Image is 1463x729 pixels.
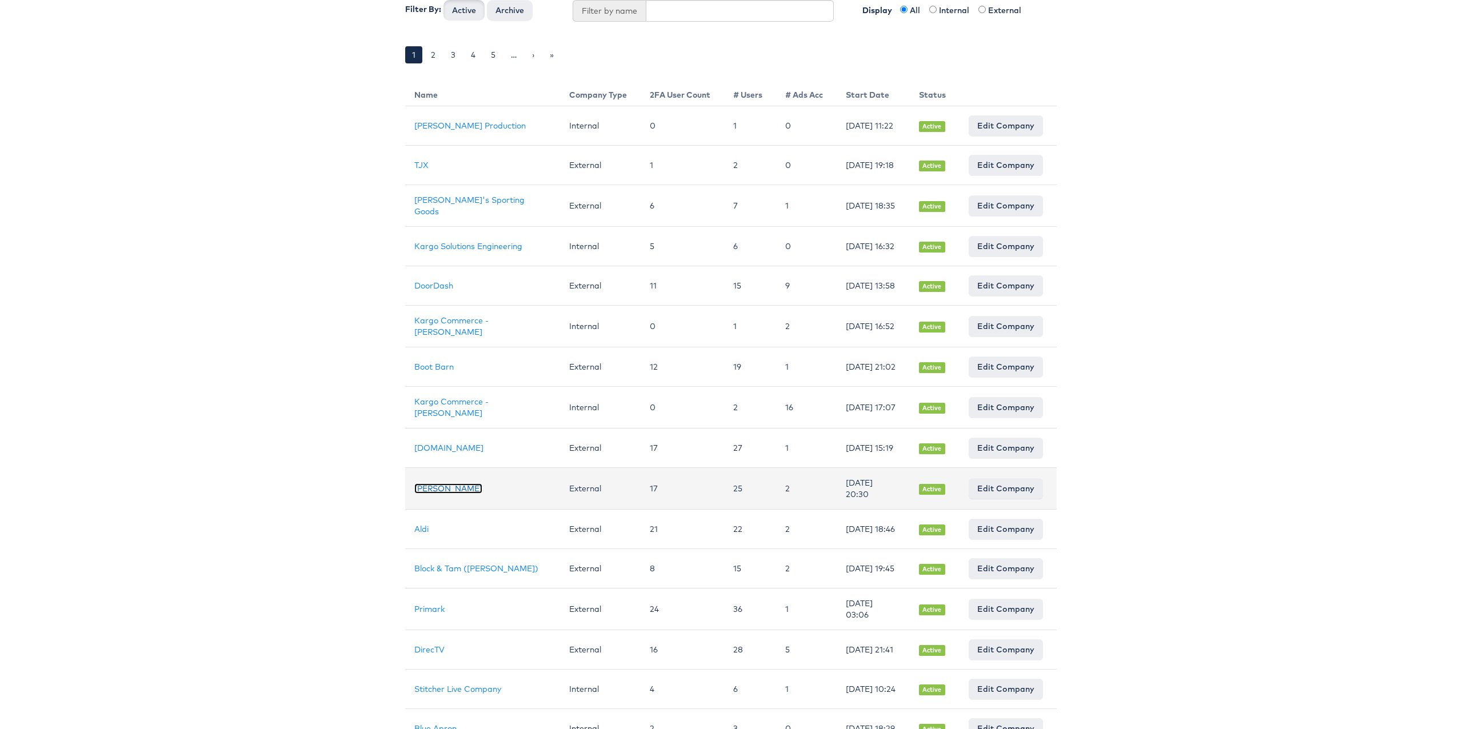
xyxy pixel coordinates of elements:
[641,146,724,185] td: 1
[837,80,910,106] th: Start Date
[837,468,910,510] td: [DATE] 20:30
[837,549,910,588] td: [DATE] 19:45
[560,266,641,306] td: External
[969,519,1043,539] a: Edit Company
[414,524,429,534] a: Aldi
[837,227,910,266] td: [DATE] 16:32
[837,106,910,146] td: [DATE] 11:22
[919,684,945,695] span: Active
[414,315,489,337] a: Kargo Commerce - [PERSON_NAME]
[919,121,945,132] span: Active
[919,161,945,171] span: Active
[988,5,1028,16] label: External
[837,630,910,670] td: [DATE] 21:41
[910,80,960,106] th: Status
[405,80,560,106] th: Name
[484,46,502,63] a: 5
[724,266,776,306] td: 15
[641,387,724,428] td: 0
[641,266,724,306] td: 11
[724,306,776,347] td: 1
[414,644,445,655] a: DirecTV
[525,46,541,63] a: ›
[724,227,776,266] td: 6
[414,684,501,694] a: Stitcher Live Company
[724,549,776,588] td: 15
[919,564,945,575] span: Active
[837,266,910,306] td: [DATE] 13:58
[919,322,945,333] span: Active
[969,679,1043,699] a: Edit Company
[560,185,641,227] td: External
[969,155,1043,175] a: Edit Company
[724,428,776,468] td: 27
[560,468,641,510] td: External
[776,80,837,106] th: # Ads Acc
[641,670,724,709] td: 4
[560,630,641,670] td: External
[969,236,1043,257] a: Edit Company
[969,478,1043,499] a: Edit Company
[919,443,945,454] span: Active
[641,106,724,146] td: 0
[837,185,910,227] td: [DATE] 18:35
[969,316,1043,337] a: Edit Company
[414,281,453,291] a: DoorDash
[560,387,641,428] td: Internal
[776,588,837,630] td: 1
[969,558,1043,579] a: Edit Company
[560,80,641,106] th: Company Type
[919,281,945,292] span: Active
[641,185,724,227] td: 6
[837,146,910,185] td: [DATE] 19:18
[560,428,641,468] td: External
[969,397,1043,418] a: Edit Company
[560,510,641,549] td: External
[969,115,1043,136] a: Edit Company
[414,604,445,614] a: Primark
[724,468,776,510] td: 25
[776,347,837,387] td: 1
[464,46,482,63] a: 4
[919,645,945,656] span: Active
[776,146,837,185] td: 0
[969,275,1043,296] a: Edit Company
[919,403,945,414] span: Active
[776,185,837,227] td: 1
[405,46,422,63] a: 1
[776,468,837,510] td: 2
[776,387,837,428] td: 16
[560,106,641,146] td: Internal
[405,3,441,15] label: Filter By:
[724,387,776,428] td: 2
[414,483,482,494] a: [PERSON_NAME]
[414,241,522,251] a: Kargo Solutions Engineering
[969,195,1043,216] a: Edit Company
[969,599,1043,619] a: Edit Company
[641,227,724,266] td: 5
[424,46,442,63] a: 2
[939,5,976,16] label: Internal
[414,563,538,574] a: Block & Tam ([PERSON_NAME])
[560,347,641,387] td: External
[969,357,1043,377] a: Edit Company
[641,630,724,670] td: 16
[414,160,429,170] a: TJX
[776,510,837,549] td: 2
[776,306,837,347] td: 2
[724,106,776,146] td: 1
[414,396,489,418] a: Kargo Commerce - [PERSON_NAME]
[919,604,945,615] span: Active
[414,195,525,217] a: [PERSON_NAME]'s Sporting Goods
[724,146,776,185] td: 2
[724,510,776,549] td: 22
[919,201,945,212] span: Active
[641,80,724,106] th: 2FA User Count
[414,362,454,372] a: Boot Barn
[919,362,945,373] span: Active
[560,670,641,709] td: Internal
[724,670,776,709] td: 6
[969,639,1043,660] a: Edit Company
[837,387,910,428] td: [DATE] 17:07
[641,549,724,588] td: 8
